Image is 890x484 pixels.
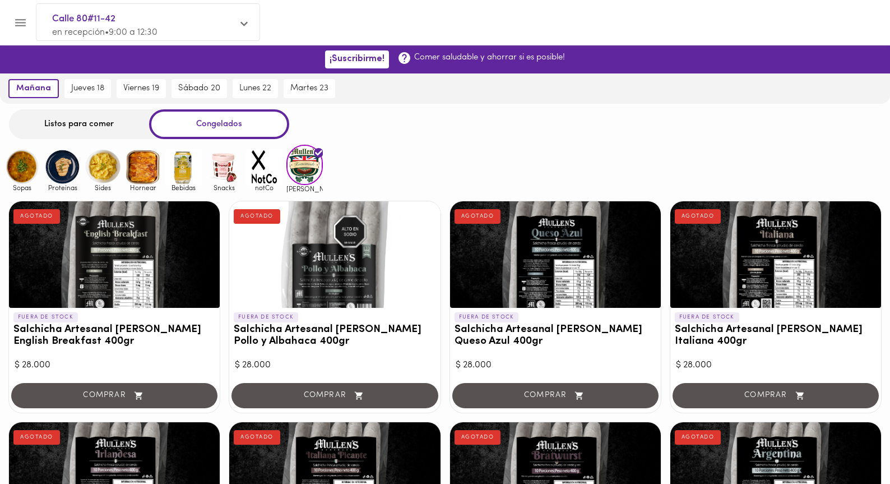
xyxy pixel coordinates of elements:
[234,209,280,224] div: AGOTADO
[456,359,655,372] div: $ 28.000
[13,312,78,322] p: FUERA DE STOCK
[234,312,298,322] p: FUERA DE STOCK
[239,84,271,94] span: lunes 22
[4,184,40,191] span: Sopas
[44,149,81,185] img: Proteinas
[149,109,289,139] div: Congelados
[455,324,656,348] h3: Salchicha Artesanal [PERSON_NAME] Queso Azul 400gr
[670,201,881,308] div: Salchicha Artesanal Mullens Italiana 400gr
[235,359,434,372] div: $ 28.000
[290,84,328,94] span: martes 23
[125,149,161,185] img: Hornear
[85,184,121,191] span: Sides
[178,84,220,94] span: sábado 20
[206,149,242,185] img: Snacks
[165,149,202,185] img: Bebidas
[117,79,166,98] button: viernes 19
[325,50,389,68] button: ¡Suscribirme!
[15,359,214,372] div: $ 28.000
[825,419,879,473] iframe: Messagebird Livechat Widget
[71,84,104,94] span: jueves 18
[455,312,519,322] p: FUERA DE STOCK
[85,149,121,185] img: Sides
[13,209,60,224] div: AGOTADO
[13,324,215,348] h3: Salchicha Artesanal [PERSON_NAME] English Breakfast 400gr
[165,184,202,191] span: Bebidas
[675,209,721,224] div: AGOTADO
[675,324,877,348] h3: Salchicha Artesanal [PERSON_NAME] Italiana 400gr
[44,184,81,191] span: Proteinas
[4,149,40,185] img: Sopas
[286,145,323,185] img: mullens
[171,79,227,98] button: sábado 20
[52,28,157,37] span: en recepción • 9:00 a 12:30
[13,430,60,445] div: AGOTADO
[229,201,440,308] div: Salchicha Artesanal Mullens Pollo y Albahaca 400gr
[125,184,161,191] span: Hornear
[450,201,661,308] div: Salchicha Artesanal Mullens Queso Azul 400gr
[455,209,501,224] div: AGOTADO
[675,430,721,445] div: AGOTADO
[206,184,242,191] span: Snacks
[246,184,282,191] span: notCo
[246,149,282,185] img: notCo
[455,430,501,445] div: AGOTADO
[330,54,384,64] span: ¡Suscribirme!
[123,84,159,94] span: viernes 19
[676,359,875,372] div: $ 28.000
[9,201,220,308] div: Salchicha Artesanal Mullens English Breakfast 400gr
[233,79,278,98] button: lunes 22
[9,109,149,139] div: Listos para comer
[64,79,111,98] button: jueves 18
[286,185,323,192] span: [PERSON_NAME]
[675,312,739,322] p: FUERA DE STOCK
[234,430,280,445] div: AGOTADO
[52,12,233,26] span: Calle 80#11-42
[16,84,51,94] span: mañana
[7,9,34,36] button: Menu
[284,79,335,98] button: martes 23
[234,324,435,348] h3: Salchicha Artesanal [PERSON_NAME] Pollo y Albahaca 400gr
[414,52,565,63] p: Comer saludable y ahorrar si es posible!
[8,79,59,98] button: mañana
